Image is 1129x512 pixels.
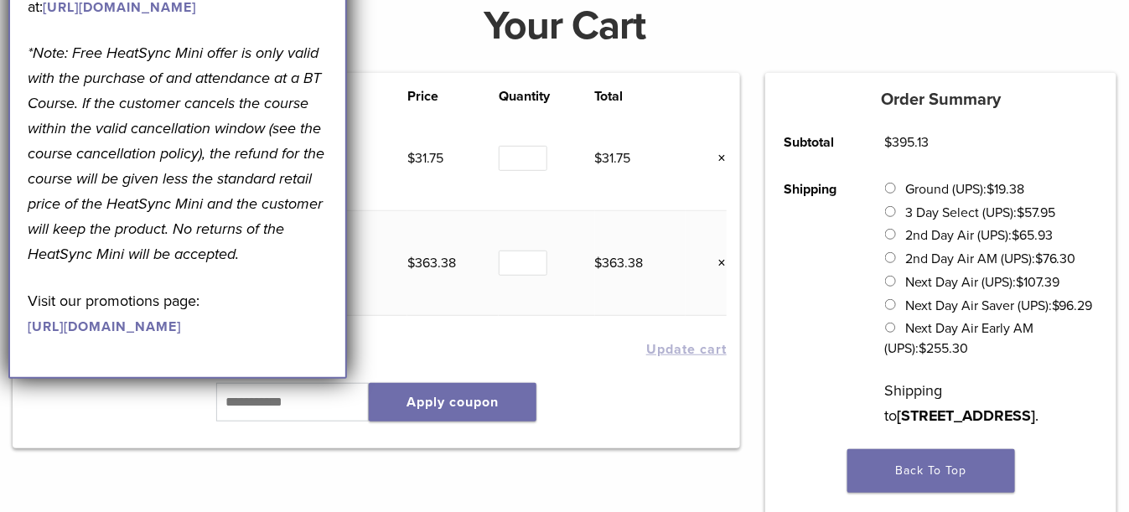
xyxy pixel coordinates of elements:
[885,378,1098,428] p: Shipping to .
[905,297,1093,314] label: Next Day Air Saver (UPS):
[407,150,415,167] span: $
[987,181,994,198] span: $
[499,86,594,106] th: Quantity
[905,227,1053,244] label: 2nd Day Air (UPS):
[765,90,1116,110] h5: Order Summary
[885,320,1033,357] label: Next Day Air Early AM (UPS):
[407,255,415,272] span: $
[595,255,603,272] span: $
[919,340,927,357] span: $
[369,383,536,421] button: Apply coupon
[765,166,866,484] th: Shipping
[1035,251,1043,267] span: $
[595,150,631,167] bdi: 31.75
[1017,204,1024,221] span: $
[1016,274,1059,291] bdi: 107.39
[646,343,727,356] button: Update cart
[1016,274,1023,291] span: $
[595,255,644,272] bdi: 363.38
[905,251,1076,267] label: 2nd Day Air AM (UPS):
[919,340,969,357] bdi: 255.30
[885,134,930,151] bdi: 395.13
[407,86,499,106] th: Price
[885,134,893,151] span: $
[705,147,727,169] a: Remove this item
[1052,297,1059,314] span: $
[28,288,328,339] p: Visit our promotions page:
[595,150,603,167] span: $
[407,255,456,272] bdi: 363.38
[847,449,1015,493] a: Back To Top
[765,119,866,166] th: Subtotal
[28,318,181,335] a: [URL][DOMAIN_NAME]
[1012,227,1053,244] bdi: 65.93
[1052,297,1093,314] bdi: 96.29
[407,150,443,167] bdi: 31.75
[905,181,1024,198] label: Ground (UPS):
[987,181,1024,198] bdi: 19.38
[1017,204,1055,221] bdi: 57.95
[898,406,1036,425] strong: [STREET_ADDRESS]
[1012,227,1019,244] span: $
[595,86,686,106] th: Total
[1035,251,1076,267] bdi: 76.30
[905,204,1055,221] label: 3 Day Select (UPS):
[905,274,1059,291] label: Next Day Air (UPS):
[28,44,324,263] em: *Note: Free HeatSync Mini offer is only valid with the purchase of and attendance at a BT Course....
[705,252,727,274] a: Remove this item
